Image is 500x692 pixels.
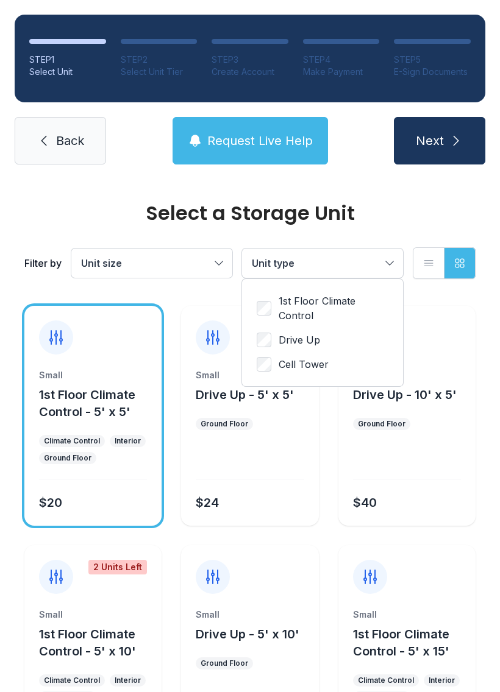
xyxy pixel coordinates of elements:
[353,386,457,403] button: Drive Up - 10' x 5'
[353,626,471,660] button: 1st Floor Climate Control - 5' x 15'
[88,560,147,574] div: 2 Units Left
[242,249,403,278] button: Unit type
[212,54,288,66] div: STEP 3
[279,357,329,372] span: Cell Tower
[358,676,414,685] div: Climate Control
[196,369,304,381] div: Small
[303,54,380,66] div: STEP 4
[121,54,198,66] div: STEP 2
[353,369,461,381] div: Small
[39,609,147,621] div: Small
[279,333,320,347] span: Drive Up
[115,676,141,685] div: Interior
[201,419,248,429] div: Ground Floor
[257,357,271,372] input: Cell Tower
[394,54,471,66] div: STEP 5
[121,66,198,78] div: Select Unit Tier
[39,386,157,420] button: 1st Floor Climate Control - 5' x 5'
[279,294,388,323] span: 1st Floor Climate Control
[39,369,147,381] div: Small
[353,609,461,621] div: Small
[201,658,248,668] div: Ground Floor
[353,387,457,402] span: Drive Up - 10' x 5'
[196,626,299,643] button: Drive Up - 5' x 10'
[39,626,157,660] button: 1st Floor Climate Control - 5' x 10'
[44,676,100,685] div: Climate Control
[257,301,271,316] input: 1st Floor Climate Control
[196,494,219,511] div: $24
[81,257,122,269] span: Unit size
[358,419,405,429] div: Ground Floor
[429,676,455,685] div: Interior
[303,66,380,78] div: Make Payment
[416,132,444,149] span: Next
[353,494,377,511] div: $40
[196,627,299,641] span: Drive Up - 5' x 10'
[29,66,106,78] div: Select Unit
[24,203,476,223] div: Select a Storage Unit
[207,132,313,149] span: Request Live Help
[39,494,62,511] div: $20
[115,436,141,446] div: Interior
[252,257,295,269] span: Unit type
[212,66,288,78] div: Create Account
[71,249,232,278] button: Unit size
[29,54,106,66] div: STEP 1
[39,387,135,419] span: 1st Floor Climate Control - 5' x 5'
[39,627,136,658] span: 1st Floor Climate Control - 5' x 10'
[196,386,294,403] button: Drive Up - 5' x 5'
[44,453,91,463] div: Ground Floor
[56,132,84,149] span: Back
[24,256,62,270] div: Filter by
[257,333,271,347] input: Drive Up
[196,609,304,621] div: Small
[353,627,449,658] span: 1st Floor Climate Control - 5' x 15'
[196,387,294,402] span: Drive Up - 5' x 5'
[394,66,471,78] div: E-Sign Documents
[44,436,100,446] div: Climate Control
